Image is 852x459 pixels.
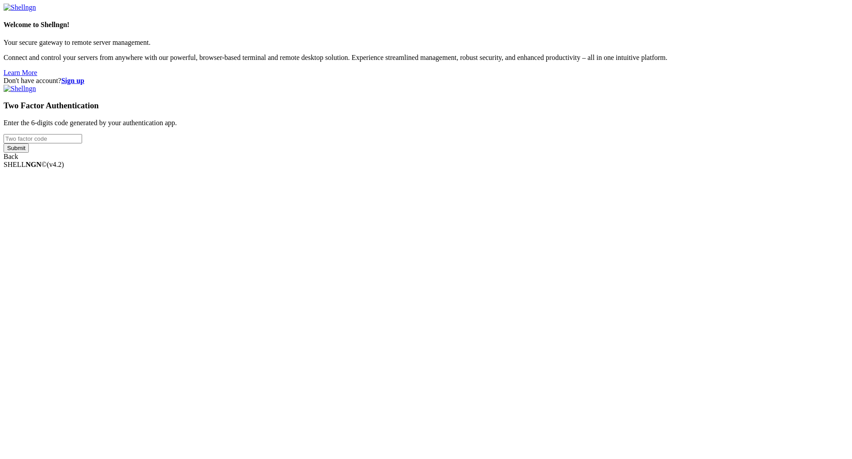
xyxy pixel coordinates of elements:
[47,161,64,168] span: 4.2.0
[4,77,848,85] div: Don't have account?
[26,161,42,168] b: NGN
[4,54,848,62] p: Connect and control your servers from anywhere with our powerful, browser-based terminal and remo...
[4,21,848,29] h4: Welcome to Shellngn!
[4,119,848,127] p: Enter the 6-digits code generated by your authentication app.
[4,69,37,76] a: Learn More
[4,161,64,168] span: SHELL ©
[4,85,36,93] img: Shellngn
[4,143,29,153] input: Submit
[61,77,84,84] a: Sign up
[4,39,848,47] p: Your secure gateway to remote server management.
[4,134,82,143] input: Two factor code
[4,101,848,111] h3: Two Factor Authentication
[4,153,18,160] a: Back
[4,4,36,12] img: Shellngn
